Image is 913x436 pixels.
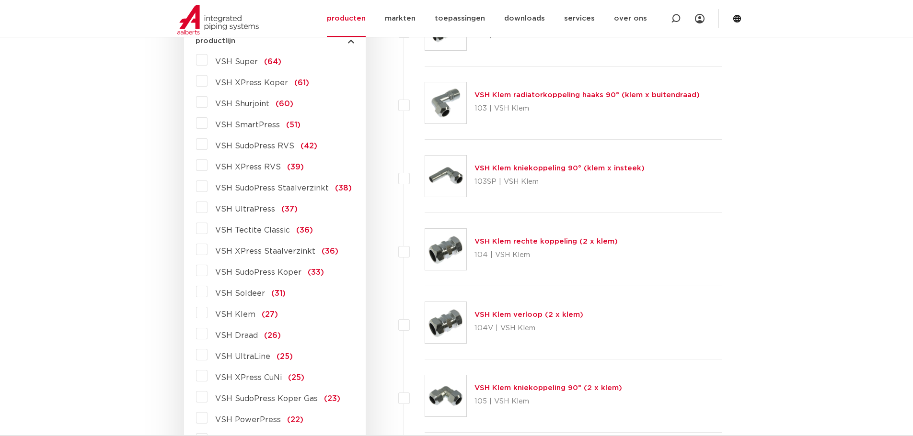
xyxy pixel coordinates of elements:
[215,395,318,402] span: VSH SudoPress Koper Gas
[287,416,303,424] span: (22)
[215,416,281,424] span: VSH PowerPress
[215,374,282,381] span: VSH XPress CuNi
[271,290,286,297] span: (31)
[215,311,255,318] span: VSH Klem
[425,82,466,123] img: Thumbnail for VSH Klem radiatorkoppeling haaks 90° (klem x buitendraad)
[474,101,700,116] p: 103 | VSH Klem
[474,174,645,190] p: 103SP | VSH Klem
[474,238,618,245] a: VSH Klem rechte koppeling (2 x klem)
[215,184,329,192] span: VSH SudoPress Staalverzinkt
[474,91,700,99] a: VSH Klem radiatorkoppeling haaks 90° (klem x buitendraad)
[215,353,270,360] span: VSH UltraLine
[474,321,583,336] p: 104V | VSH Klem
[215,332,258,339] span: VSH Draad
[425,156,466,197] img: Thumbnail for VSH Klem kniekoppeling 90° (klem x insteek)
[264,58,281,66] span: (64)
[276,100,293,108] span: (60)
[196,37,235,45] span: productlijn
[264,332,281,339] span: (26)
[324,395,340,402] span: (23)
[474,247,618,263] p: 104 | VSH Klem
[425,302,466,343] img: Thumbnail for VSH Klem verloop (2 x klem)
[300,142,317,150] span: (42)
[215,79,288,87] span: VSH XPress Koper
[287,163,304,171] span: (39)
[215,58,258,66] span: VSH Super
[308,268,324,276] span: (33)
[474,165,645,172] a: VSH Klem kniekoppeling 90° (klem x insteek)
[286,121,300,129] span: (51)
[262,311,278,318] span: (27)
[294,79,309,87] span: (61)
[215,290,265,297] span: VSH Soldeer
[425,229,466,270] img: Thumbnail for VSH Klem rechte koppeling (2 x klem)
[474,311,583,318] a: VSH Klem verloop (2 x klem)
[215,268,301,276] span: VSH SudoPress Koper
[215,226,290,234] span: VSH Tectite Classic
[215,100,269,108] span: VSH Shurjoint
[322,247,338,255] span: (36)
[281,205,298,213] span: (37)
[474,394,622,409] p: 105 | VSH Klem
[215,247,315,255] span: VSH XPress Staalverzinkt
[296,226,313,234] span: (36)
[335,184,352,192] span: (38)
[474,384,622,391] a: VSH Klem kniekoppeling 90° (2 x klem)
[215,163,281,171] span: VSH XPress RVS
[288,374,304,381] span: (25)
[196,37,354,45] button: productlijn
[215,205,275,213] span: VSH UltraPress
[277,353,293,360] span: (25)
[425,375,466,416] img: Thumbnail for VSH Klem kniekoppeling 90° (2 x klem)
[215,142,294,150] span: VSH SudoPress RVS
[215,121,280,129] span: VSH SmartPress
